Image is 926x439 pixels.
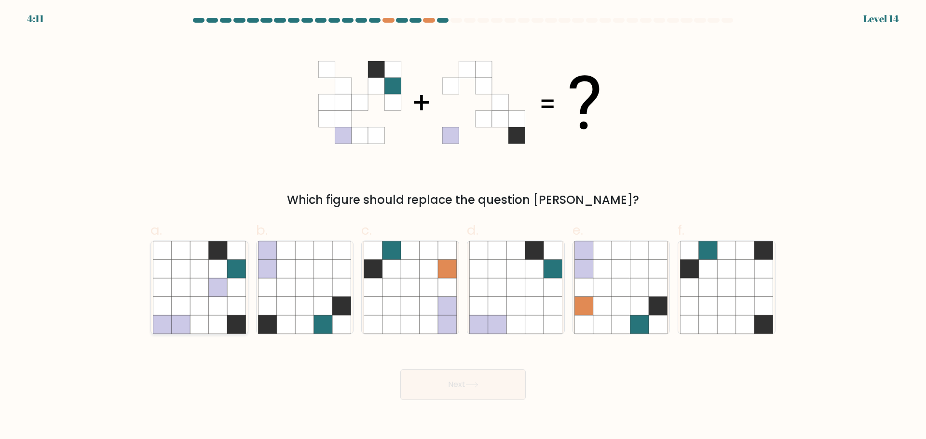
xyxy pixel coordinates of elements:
span: b. [256,221,268,239]
span: d. [467,221,478,239]
div: 4:11 [27,12,44,26]
div: Which figure should replace the question [PERSON_NAME]? [156,191,770,209]
span: f. [678,221,684,239]
span: a. [150,221,162,239]
span: c. [361,221,372,239]
span: e. [572,221,583,239]
button: Next [400,369,526,400]
div: Level 14 [863,12,899,26]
